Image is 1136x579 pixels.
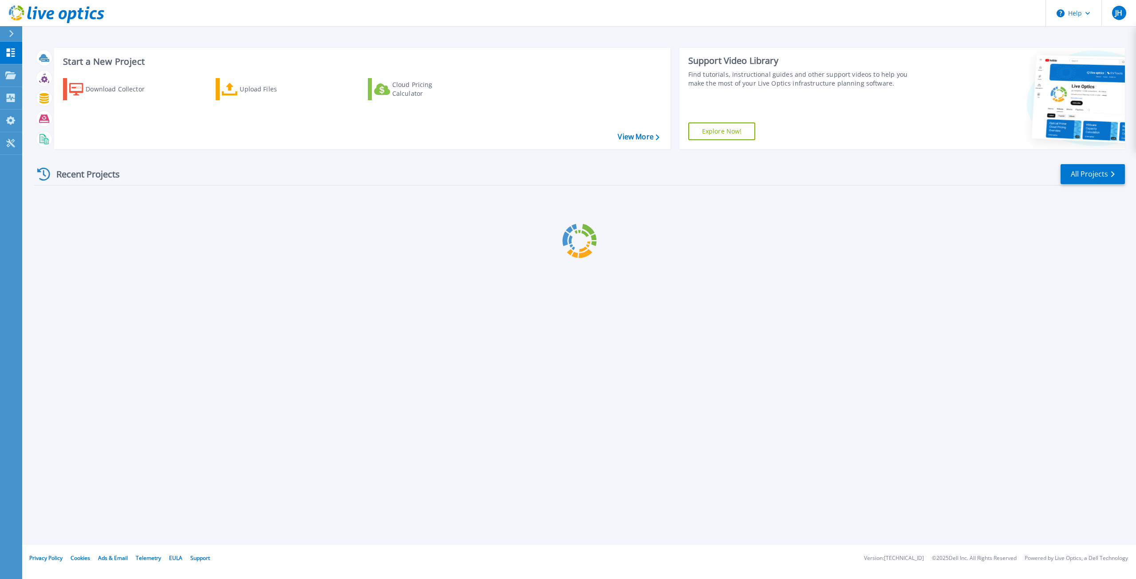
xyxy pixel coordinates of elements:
div: Find tutorials, instructional guides and other support videos to help you make the most of your L... [688,70,919,88]
div: Download Collector [86,80,157,98]
h3: Start a New Project [63,57,659,67]
div: Support Video Library [688,55,919,67]
li: Version: [TECHNICAL_ID] [864,555,924,561]
a: View More [618,133,659,141]
a: Telemetry [136,554,161,562]
div: Upload Files [240,80,311,98]
a: Download Collector [63,78,162,100]
div: Cloud Pricing Calculator [392,80,463,98]
a: Support [190,554,210,562]
a: Ads & Email [98,554,128,562]
a: EULA [169,554,182,562]
a: Cloud Pricing Calculator [368,78,467,100]
a: Cookies [71,554,90,562]
a: Explore Now! [688,122,756,140]
span: JH [1115,9,1122,16]
a: Privacy Policy [29,554,63,562]
li: © 2025 Dell Inc. All Rights Reserved [932,555,1017,561]
a: All Projects [1061,164,1125,184]
div: Recent Projects [34,163,132,185]
a: Upload Files [216,78,315,100]
li: Powered by Live Optics, a Dell Technology [1025,555,1128,561]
